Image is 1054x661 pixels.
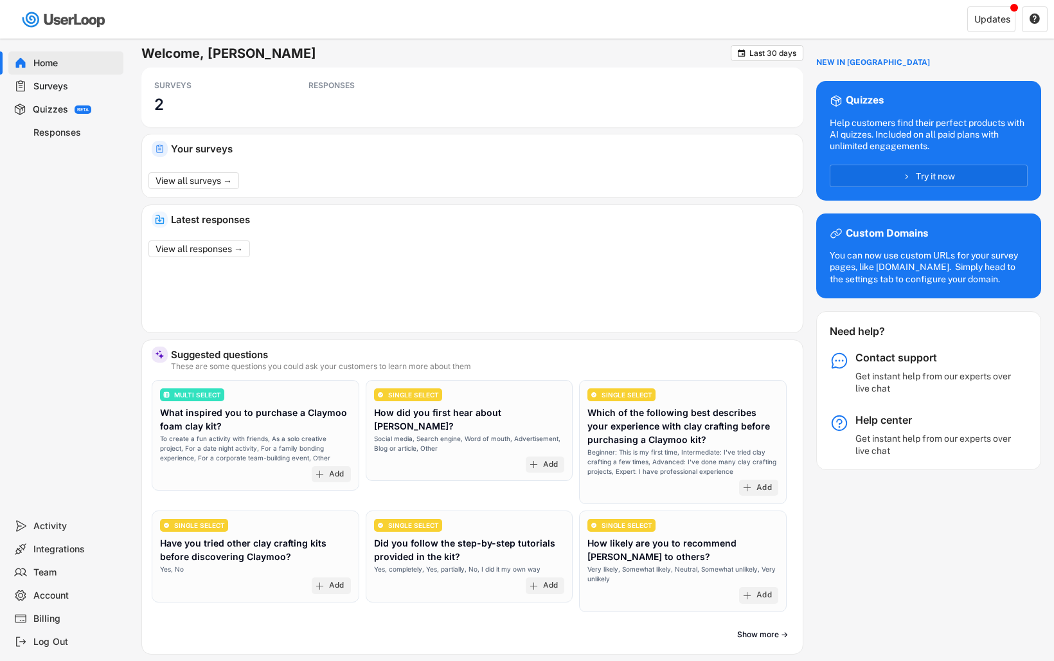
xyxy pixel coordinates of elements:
div: Get instant help from our experts over live chat [855,370,1016,394]
div: Yes, completely, Yes, partially, No, I did it my own way [374,565,540,574]
text:  [1030,13,1040,24]
h6: Welcome, [PERSON_NAME] [141,45,731,62]
div: What inspired you to purchase a Claymoo foam clay kit? [160,406,351,433]
div: Which of the following best describes your experience with clay crafting before purchasing a Clay... [587,406,778,446]
button:  [1029,14,1041,25]
div: MULTI SELECT [174,392,221,398]
button: Try it now [830,165,1028,187]
button: Show more → [732,625,793,644]
img: CircleTickMinorWhite.svg [591,392,597,398]
img: IncomingMajor.svg [155,215,165,224]
img: ListMajor.svg [163,392,170,398]
div: Quizzes [33,104,68,116]
div: Account [33,590,118,602]
div: Quizzes [846,94,884,107]
div: Add [543,581,558,591]
div: Add [756,483,772,493]
div: Contact support [855,351,1016,365]
img: CircleTickMinorWhite.svg [377,522,384,529]
div: Log Out [33,636,118,648]
div: Home [33,57,118,69]
div: How likely are you to recommend [PERSON_NAME] to others? [587,536,778,563]
div: Yes, No [160,565,184,574]
div: Beginner: This is my first time, Intermediate: I've tried clay crafting a few times, Advanced: I'... [587,448,778,476]
div: Surveys [33,80,118,93]
div: Help center [855,413,1016,427]
div: These are some questions you could ask your customers to learn more about them [171,363,793,370]
div: Custom Domains [846,227,928,240]
div: Responses [33,127,118,139]
div: To create a fun activity with friends, As a solo creative project, For a date night activity, For... [160,434,351,463]
div: NEW IN [GEOGRAPHIC_DATA] [816,58,930,68]
h3: 2 [154,95,164,114]
img: MagicMajor%20%28Purple%29.svg [155,350,165,359]
div: Need help? [830,325,919,338]
button:  [737,48,746,58]
div: Updates [974,15,1010,24]
div: Very likely, Somewhat likely, Neutral, Somewhat unlikely, Very unlikely [587,565,778,584]
div: Team [33,566,118,579]
div: Add [543,460,558,470]
div: SINGLE SELECT [602,392,652,398]
img: userloop-logo-01.svg [19,6,110,33]
div: Did you follow the step-by-step tutorials provided in the kit? [374,536,565,563]
div: Integrations [33,543,118,556]
div: How did you first hear about [PERSON_NAME]? [374,406,565,433]
div: Suggested questions [171,350,793,359]
button: View all responses → [148,240,250,257]
div: BETA [77,107,89,112]
div: SINGLE SELECT [388,392,439,398]
div: SINGLE SELECT [602,522,652,529]
img: CircleTickMinorWhite.svg [163,522,170,529]
div: Add [329,469,344,480]
div: Add [329,581,344,591]
div: Last 30 days [749,50,796,57]
img: CircleTickMinorWhite.svg [591,522,597,529]
div: Help customers find their perfect products with AI quizzes. Included on all paid plans with unlim... [830,117,1028,152]
div: SINGLE SELECT [388,522,439,529]
div: RESPONSES [308,80,424,91]
div: You can now use custom URLs for your survey pages, like [DOMAIN_NAME]. Simply head to the setting... [830,249,1028,285]
div: Latest responses [171,215,793,224]
div: Billing [33,613,118,625]
img: CircleTickMinorWhite.svg [377,392,384,398]
div: Social media, Search engine, Word of mouth, Advertisement, Blog or article, Other [374,434,565,453]
div: Activity [33,520,118,532]
button: View all surveys → [148,172,239,189]
div: Add [756,590,772,601]
div: SINGLE SELECT [174,522,225,529]
text:  [738,48,746,58]
div: SURVEYS [154,80,270,91]
span: Try it now [916,172,955,181]
div: Have you tried other clay crafting kits before discovering Claymoo? [160,536,351,563]
div: Your surveys [171,144,793,154]
div: Get instant help from our experts over live chat [855,433,1016,456]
